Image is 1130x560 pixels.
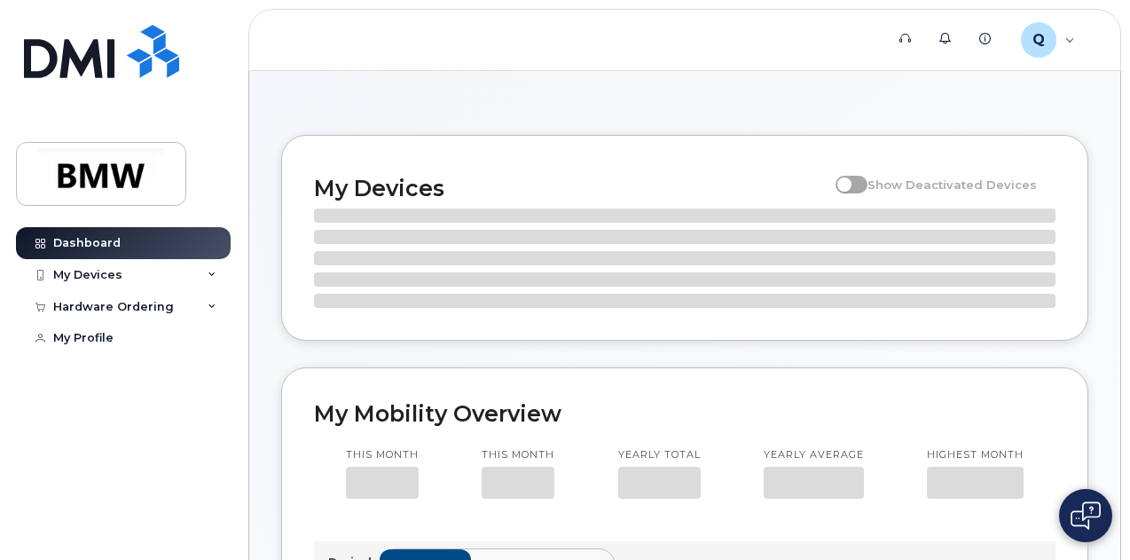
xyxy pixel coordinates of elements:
[618,448,701,462] p: Yearly total
[867,177,1037,192] span: Show Deactivated Devices
[764,448,864,462] p: Yearly average
[1071,501,1101,530] img: Open chat
[346,448,419,462] p: This month
[927,448,1024,462] p: Highest month
[482,448,554,462] p: This month
[836,168,850,182] input: Show Deactivated Devices
[314,400,1055,427] h2: My Mobility Overview
[314,175,827,201] h2: My Devices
